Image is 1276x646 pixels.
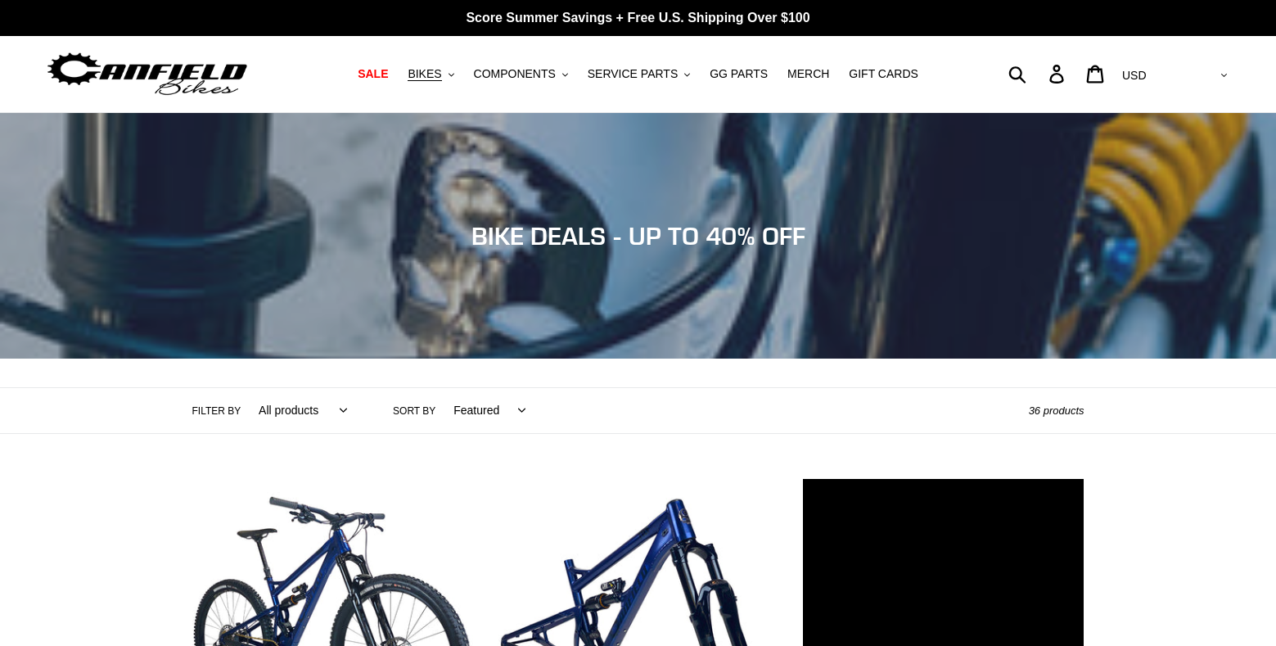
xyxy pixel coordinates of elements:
[471,221,805,251] span: BIKE DEALS - UP TO 40% OFF
[393,404,435,418] label: Sort by
[1017,56,1059,92] input: Search
[192,404,241,418] label: Filter by
[787,67,829,81] span: MERCH
[779,63,837,85] a: MERCH
[701,63,776,85] a: GG PARTS
[710,67,768,81] span: GG PARTS
[349,63,396,85] a: SALE
[579,63,698,85] button: SERVICE PARTS
[466,63,576,85] button: COMPONENTS
[1029,404,1084,417] span: 36 products
[849,67,918,81] span: GIFT CARDS
[841,63,927,85] a: GIFT CARDS
[474,67,556,81] span: COMPONENTS
[45,48,250,100] img: Canfield Bikes
[588,67,678,81] span: SERVICE PARTS
[399,63,462,85] button: BIKES
[358,67,388,81] span: SALE
[408,67,441,81] span: BIKES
